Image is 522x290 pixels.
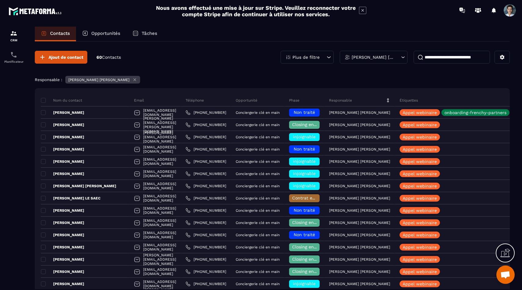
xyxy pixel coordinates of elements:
p: [PERSON_NAME] [PERSON_NAME] [68,78,129,82]
span: injoignable [293,281,316,286]
p: [PERSON_NAME] [PERSON_NAME] [329,196,390,200]
p: CRM [2,39,26,42]
p: Conciergerie clé en main [236,245,280,249]
a: [PHONE_NUMBER] [186,110,226,115]
p: Conciergerie clé en main [236,282,280,286]
p: Responsable : [35,77,62,82]
span: injoignable [293,159,316,164]
p: Conciergerie clé en main [236,147,280,151]
p: [PERSON_NAME] [PERSON_NAME] [41,184,116,188]
span: Closing en cours [292,269,327,274]
p: 60 [96,54,121,60]
img: scheduler [10,51,17,58]
a: Contacts [35,27,76,41]
p: Appel webinaire [403,257,437,262]
p: Conciergerie clé en main [236,123,280,127]
a: [PHONE_NUMBER] [186,171,226,176]
p: Appel webinaire [403,208,437,213]
p: Étiquettes [400,98,418,103]
p: Appel webinaire [403,159,437,164]
p: [PERSON_NAME] [41,208,84,213]
p: [PERSON_NAME] [41,110,84,115]
a: schedulerschedulerPlanificateur [2,46,26,68]
p: Appel webinaire [403,110,437,115]
p: Opportunité [236,98,257,103]
p: Appel webinaire [403,172,437,176]
span: Non traité [294,208,315,213]
p: [PERSON_NAME] [PERSON_NAME] [329,282,390,286]
p: [PERSON_NAME] [PERSON_NAME] [329,147,390,151]
a: [PHONE_NUMBER] [186,232,226,237]
p: [PERSON_NAME] [41,171,84,176]
p: Appel webinaire [403,184,437,188]
p: Contacts [50,31,70,36]
p: [PERSON_NAME] [41,245,84,250]
a: formationformationCRM [2,25,26,46]
span: injoignable [293,183,316,188]
p: [PERSON_NAME] [PERSON_NAME] [329,233,390,237]
p: [PERSON_NAME] [41,159,84,164]
p: [PERSON_NAME] [PERSON_NAME] [329,245,390,249]
span: Closing en cours [292,220,327,225]
a: [PHONE_NUMBER] [186,245,226,250]
p: Conciergerie clé en main [236,233,280,237]
span: Closing en cours [292,244,327,249]
p: [PERSON_NAME] [PERSON_NAME] [352,55,394,59]
p: Appel webinaire [403,196,437,200]
p: Email [134,98,144,103]
p: Conciergerie clé en main [236,257,280,262]
span: Non traité [294,110,315,115]
a: [PHONE_NUMBER] [186,281,226,286]
p: Conciergerie clé en main [236,270,280,274]
p: Appel webinaire [403,282,437,286]
p: Conciergerie clé en main [236,208,280,213]
p: [PERSON_NAME] [PERSON_NAME] [329,135,390,139]
span: Contrat envoyé [292,195,324,200]
p: Nom du contact [41,98,82,103]
p: [PERSON_NAME] [PERSON_NAME] [329,110,390,115]
p: [PERSON_NAME] [PERSON_NAME] [329,159,390,164]
p: Appel webinaire [403,123,437,127]
p: Conciergerie clé en main [236,110,280,115]
a: Opportunités [76,27,126,41]
a: [PHONE_NUMBER] [186,184,226,188]
a: [PHONE_NUMBER] [186,122,226,127]
p: [PERSON_NAME] [PERSON_NAME] [329,208,390,213]
div: Ouvrir le chat [496,266,515,284]
a: Tâches [126,27,163,41]
p: [PERSON_NAME] [41,257,84,262]
p: [PERSON_NAME] [41,122,84,127]
p: [PERSON_NAME] [41,269,84,274]
p: Conciergerie clé en main [236,172,280,176]
p: [PERSON_NAME] [PERSON_NAME] [329,172,390,176]
p: Conciergerie clé en main [236,159,280,164]
p: [PERSON_NAME] [PERSON_NAME] [329,123,390,127]
p: Appel webinaire [403,270,437,274]
p: Appel webinaire [403,221,437,225]
span: Non traité [294,147,315,151]
p: Appel webinaire [403,245,437,249]
p: [PERSON_NAME] [PERSON_NAME] [329,270,390,274]
p: Conciergerie clé en main [236,135,280,139]
p: Phase [289,98,299,103]
p: Plus de filtre [292,55,320,59]
span: Closing en cours [292,257,327,262]
a: [PHONE_NUMBER] [186,269,226,274]
p: Responsable [329,98,352,103]
p: Opportunités [91,31,120,36]
p: [PERSON_NAME] LE SAEC [41,196,100,201]
a: [PHONE_NUMBER] [186,135,226,139]
p: Appel webinaire [403,147,437,151]
p: Conciergerie clé en main [236,196,280,200]
p: Tâches [142,31,157,36]
a: [PHONE_NUMBER] [186,159,226,164]
img: formation [10,30,17,37]
a: [PHONE_NUMBER] [186,220,226,225]
p: [PERSON_NAME] [PERSON_NAME] [329,221,390,225]
a: [PHONE_NUMBER] [186,147,226,152]
p: Appel webinaire [403,135,437,139]
p: [PERSON_NAME] [41,281,84,286]
a: [PHONE_NUMBER] [186,208,226,213]
p: [PERSON_NAME] [41,147,84,152]
p: Téléphone [186,98,204,103]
